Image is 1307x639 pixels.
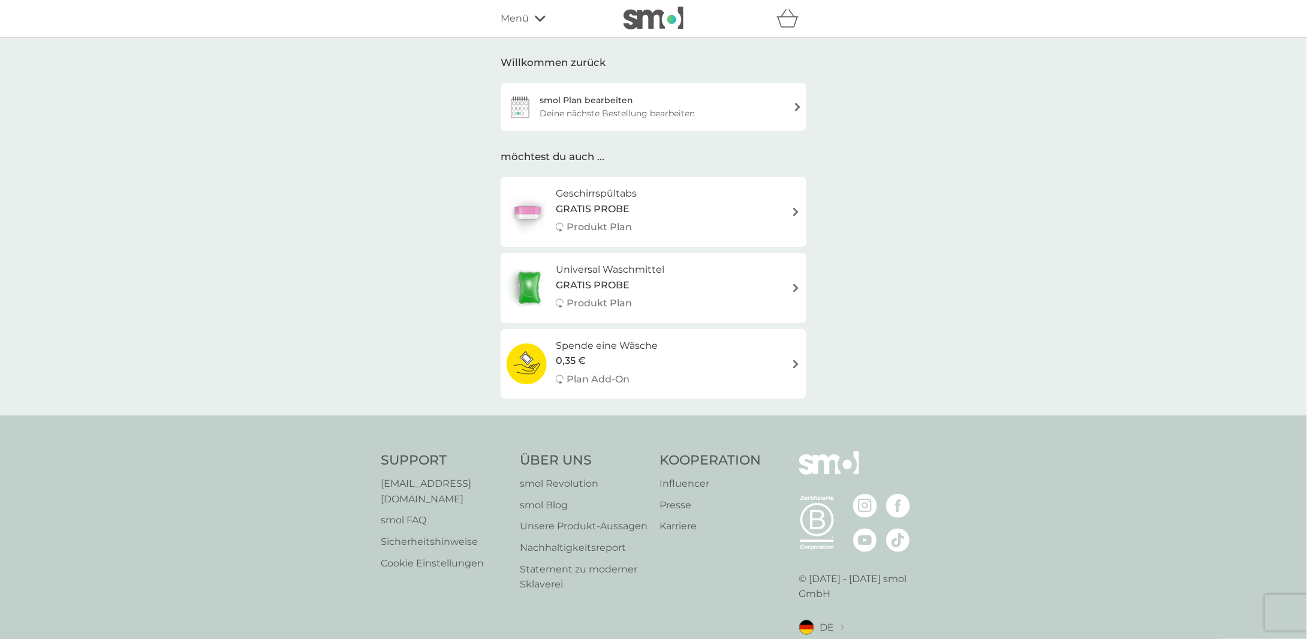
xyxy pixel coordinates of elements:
a: smol Blog [520,498,648,513]
a: Statement zu moderner Sklaverei [520,562,648,592]
img: smol [624,7,683,29]
a: Unsere Produkt‑Aussagen [520,519,648,534]
span: GRATIS PROBE [556,278,630,293]
a: Influencer [659,476,761,492]
img: Rechtspfeil [791,207,800,216]
p: Plan Add-On [567,372,630,387]
p: © [DATE] - [DATE] smol GmbH [799,571,926,602]
h4: Support [381,451,508,470]
a: Sicherheitshinweise [381,534,508,550]
div: möchtest du auch ... [501,149,806,165]
a: smol FAQ [381,513,508,528]
img: Standort auswählen [841,625,844,631]
a: smol Revolution [520,476,648,492]
img: DE flag [799,620,814,635]
span: 0,35 € [556,353,586,369]
img: smol [799,451,859,492]
img: besuche die smol TikTok Seite [886,528,910,552]
img: Rechtspfeil [791,284,800,293]
img: Geschirrspültabs [507,191,549,233]
span: GRATIS PROBE [556,201,630,217]
h6: Geschirrspültabs [556,186,637,201]
h6: Universal Waschmittel [556,262,664,278]
h4: Über Uns [520,451,648,470]
div: Deine nächste Bestellung bearbeiten [540,107,695,120]
h4: Kooperation [659,451,761,470]
a: [EMAIL_ADDRESS][DOMAIN_NAME] [381,476,508,507]
h6: Spende eine Wäsche [556,338,658,354]
img: Spende eine Wäsche [507,343,547,385]
img: besuche die smol YouTube Seite [853,528,877,552]
a: Cookie Einstellungen [381,556,508,571]
div: Willkommen zurück [501,55,806,71]
img: besuche die smol Instagram Seite [853,494,877,518]
a: Presse [659,498,761,513]
div: smol Plan bearbeiten [540,94,633,107]
a: Nachhaltigkeitsreport [520,540,648,556]
div: Warenkorb [776,7,806,31]
p: Produkt Plan [567,219,632,235]
span: Menü [501,11,529,26]
a: Karriere [659,519,761,534]
p: Produkt Plan [567,296,632,311]
img: besuche die smol Facebook Seite [886,494,910,518]
span: DE [820,620,835,635]
img: Rechtspfeil [791,360,800,369]
img: Universal Waschmittel [507,267,552,309]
